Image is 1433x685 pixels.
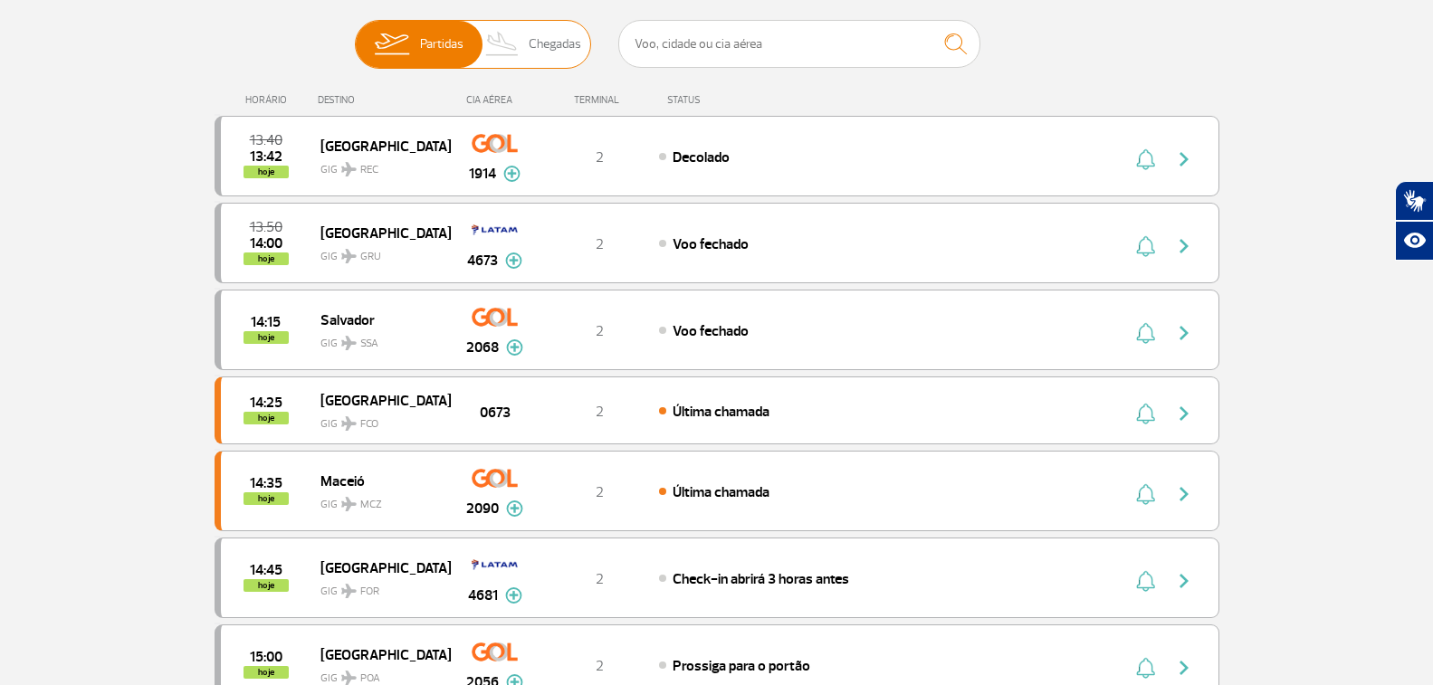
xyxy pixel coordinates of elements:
[244,252,289,265] span: hoje
[476,21,530,68] img: slider-desembarque
[250,477,282,490] span: 2025-09-29 14:35:00
[1136,322,1155,344] img: sino-painel-voo.svg
[503,166,521,182] img: mais-info-painel-voo.svg
[1136,235,1155,257] img: sino-painel-voo.svg
[320,239,436,265] span: GIG
[320,221,436,244] span: [GEOGRAPHIC_DATA]
[320,642,436,666] span: [GEOGRAPHIC_DATA]
[505,587,522,604] img: mais-info-painel-voo.svg
[1395,221,1433,261] button: Abrir recursos assistivos.
[596,657,604,675] span: 2
[363,21,420,68] img: slider-embarque
[1395,181,1433,261] div: Plugin de acessibilidade da Hand Talk.
[1136,483,1155,505] img: sino-painel-voo.svg
[540,94,658,106] div: TERMINAL
[360,336,378,352] span: SSA
[360,416,378,433] span: FCO
[673,483,769,501] span: Última chamada
[360,497,382,513] span: MCZ
[1136,148,1155,170] img: sino-painel-voo.svg
[320,556,436,579] span: [GEOGRAPHIC_DATA]
[320,469,436,492] span: Maceió
[244,666,289,679] span: hoje
[596,570,604,588] span: 2
[318,94,450,106] div: DESTINO
[244,412,289,424] span: hoje
[506,500,523,517] img: mais-info-painel-voo.svg
[529,21,581,68] span: Chegadas
[596,148,604,166] span: 2
[320,487,436,513] span: GIG
[250,134,282,147] span: 2025-09-29 13:40:00
[1173,657,1195,679] img: seta-direita-painel-voo.svg
[673,235,749,253] span: Voo fechado
[320,134,436,157] span: [GEOGRAPHIC_DATA]
[673,322,749,340] span: Voo fechado
[250,150,282,163] span: 2025-09-29 13:42:00
[480,402,511,423] span: 0673
[250,651,282,663] span: 2025-09-29 15:00:00
[341,497,357,511] img: destiny_airplane.svg
[244,166,289,178] span: hoje
[596,322,604,340] span: 2
[1173,148,1195,170] img: seta-direita-painel-voo.svg
[673,148,730,166] span: Decolado
[467,250,498,271] span: 4673
[658,94,806,106] div: STATUS
[596,483,604,501] span: 2
[320,574,436,600] span: GIG
[244,331,289,344] span: hoje
[250,396,282,409] span: 2025-09-29 14:25:00
[360,249,381,265] span: GRU
[466,337,499,358] span: 2068
[673,403,769,421] span: Última chamada
[1173,483,1195,505] img: seta-direita-painel-voo.svg
[341,336,357,350] img: destiny_airplane.svg
[250,564,282,576] span: 2025-09-29 14:45:00
[1173,322,1195,344] img: seta-direita-painel-voo.svg
[673,570,849,588] span: Check-in abrirá 3 horas antes
[341,249,357,263] img: destiny_airplane.svg
[506,339,523,356] img: mais-info-painel-voo.svg
[469,163,496,185] span: 1914
[320,308,436,331] span: Salvador
[468,585,498,606] span: 4681
[420,21,463,68] span: Partidas
[220,94,319,106] div: HORÁRIO
[320,388,436,412] span: [GEOGRAPHIC_DATA]
[1136,657,1155,679] img: sino-painel-voo.svg
[505,252,522,269] img: mais-info-painel-voo.svg
[341,671,357,685] img: destiny_airplane.svg
[244,579,289,592] span: hoje
[1173,570,1195,592] img: seta-direita-painel-voo.svg
[244,492,289,505] span: hoje
[341,584,357,598] img: destiny_airplane.svg
[466,498,499,519] span: 2090
[1173,235,1195,257] img: seta-direita-painel-voo.svg
[341,162,357,176] img: destiny_airplane.svg
[320,152,436,178] span: GIG
[320,326,436,352] span: GIG
[1136,570,1155,592] img: sino-painel-voo.svg
[450,94,540,106] div: CIA AÉREA
[1395,181,1433,221] button: Abrir tradutor de língua de sinais.
[360,584,379,600] span: FOR
[320,406,436,433] span: GIG
[596,403,604,421] span: 2
[1173,403,1195,424] img: seta-direita-painel-voo.svg
[673,657,810,675] span: Prossiga para o portão
[618,20,980,68] input: Voo, cidade ou cia aérea
[596,235,604,253] span: 2
[250,221,282,233] span: 2025-09-29 13:50:00
[360,162,378,178] span: REC
[341,416,357,431] img: destiny_airplane.svg
[250,237,282,250] span: 2025-09-29 14:00:00
[1136,403,1155,424] img: sino-painel-voo.svg
[251,316,281,328] span: 2025-09-29 14:15:00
